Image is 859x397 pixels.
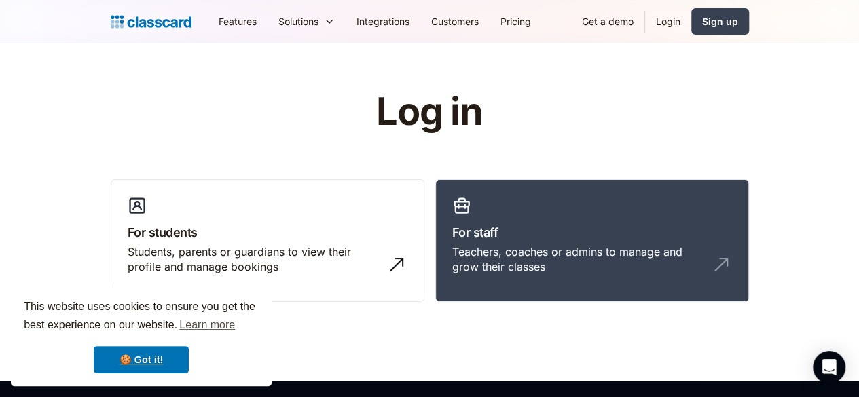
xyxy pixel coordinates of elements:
[435,179,749,303] a: For staffTeachers, coaches or admins to manage and grow their classes
[111,12,191,31] a: home
[128,223,407,242] h3: For students
[645,6,691,37] a: Login
[214,91,645,133] h1: Log in
[452,223,732,242] h3: For staff
[24,299,259,335] span: This website uses cookies to ensure you get the best experience on our website.
[490,6,542,37] a: Pricing
[128,244,380,275] div: Students, parents or guardians to view their profile and manage bookings
[268,6,346,37] div: Solutions
[278,14,318,29] div: Solutions
[702,14,738,29] div: Sign up
[571,6,644,37] a: Get a demo
[813,351,845,383] div: Open Intercom Messenger
[346,6,420,37] a: Integrations
[111,179,424,303] a: For studentsStudents, parents or guardians to view their profile and manage bookings
[691,8,749,35] a: Sign up
[94,346,189,373] a: dismiss cookie message
[11,286,272,386] div: cookieconsent
[452,244,705,275] div: Teachers, coaches or admins to manage and grow their classes
[208,6,268,37] a: Features
[177,315,237,335] a: learn more about cookies
[420,6,490,37] a: Customers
